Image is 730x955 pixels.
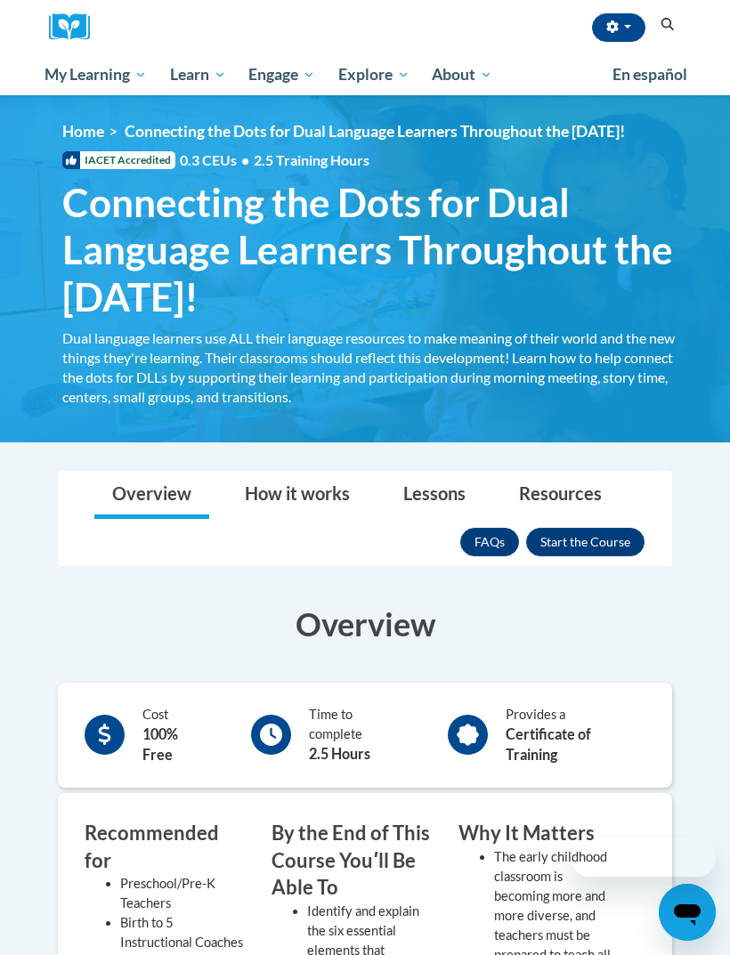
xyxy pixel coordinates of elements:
h3: Recommended for [85,820,245,875]
span: En español [612,65,687,84]
span: IACET Accredited [62,151,175,169]
button: Account Settings [592,13,645,42]
button: Enroll [526,528,645,556]
h3: Why It Matters [458,820,619,847]
span: Engage [248,64,315,85]
li: Birth to 5 Instructional Coaches [120,913,245,952]
div: Time to complete [309,705,409,765]
iframe: Button to launch messaging window [659,884,716,941]
a: About [421,54,505,95]
div: Provides a [506,705,645,765]
b: Certificate of Training [506,725,591,763]
a: Resources [501,472,620,519]
a: My Learning [33,54,158,95]
span: Connecting the Dots for Dual Language Learners Throughout the [DATE]! [62,179,677,320]
div: Cost [142,705,211,765]
div: Dual language learners use ALL their language resources to make meaning of their world and the ne... [62,328,677,407]
a: Home [62,122,104,141]
li: Preschool/Pre-K Teachers [120,874,245,913]
a: Explore [327,54,421,95]
h3: Overview [58,602,672,646]
span: Connecting the Dots for Dual Language Learners Throughout the [DATE]! [125,122,625,141]
b: 100% Free [142,725,178,763]
a: Lessons [385,472,483,519]
div: Main menu [31,54,699,95]
a: How it works [227,472,368,519]
a: FAQs [460,528,519,556]
a: En español [601,56,699,93]
a: Overview [94,472,209,519]
span: Explore [338,64,410,85]
span: My Learning [45,64,147,85]
a: Cox Campus [49,13,102,41]
span: About [432,64,492,85]
span: 2.5 Training Hours [254,151,369,168]
button: Search [654,14,681,36]
a: Learn [158,54,238,95]
a: Engage [237,54,327,95]
img: Logo brand [49,13,102,41]
iframe: Message from company [572,838,716,877]
b: 2.5 Hours [309,745,370,762]
span: • [241,151,249,168]
span: 0.3 CEUs [180,150,369,170]
h3: By the End of This Course Youʹll Be Able To [272,820,432,902]
span: Learn [170,64,226,85]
